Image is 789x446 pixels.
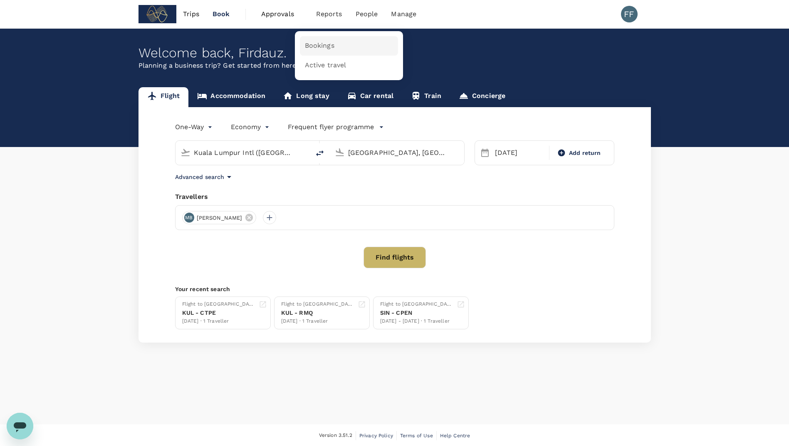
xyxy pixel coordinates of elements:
[319,431,352,440] span: Version 3.51.2
[621,6,638,22] div: FF
[288,122,384,132] button: Frequent flyer programme
[175,172,234,182] button: Advanced search
[175,192,614,202] div: Travellers
[305,61,346,70] span: Active travel
[380,309,453,317] div: SIN - CPEN
[7,413,33,439] iframe: Button to launch messaging window
[182,211,257,224] div: MB[PERSON_NAME]
[338,87,403,107] a: Car rental
[194,146,292,159] input: Depart from
[440,431,470,440] a: Help Centre
[139,5,177,23] img: Subdimension Pte Ltd
[175,120,214,134] div: One-Way
[288,122,374,132] p: Frequent flyer programme
[348,146,447,159] input: Going to
[281,309,354,317] div: KUL - RMQ
[139,61,651,71] p: Planning a business trip? Get started from here.
[380,300,453,309] div: Flight to [GEOGRAPHIC_DATA]
[440,433,470,439] span: Help Centre
[305,41,334,51] span: Bookings
[310,143,330,163] button: delete
[213,9,230,19] span: Book
[359,433,393,439] span: Privacy Policy
[450,87,514,107] a: Concierge
[183,9,199,19] span: Trips
[402,87,450,107] a: Train
[356,9,378,19] span: People
[175,173,224,181] p: Advanced search
[359,431,393,440] a: Privacy Policy
[458,152,460,153] button: Open
[139,45,651,61] div: Welcome back , Firdauz .
[316,9,342,19] span: Reports
[281,317,354,326] div: [DATE] · 1 Traveller
[380,317,453,326] div: [DATE] - [DATE] · 1 Traveller
[391,9,416,19] span: Manage
[182,317,255,326] div: [DATE] · 1 Traveller
[569,149,601,157] span: Add return
[231,120,271,134] div: Economy
[304,152,306,153] button: Open
[281,300,354,309] div: Flight to [GEOGRAPHIC_DATA]
[261,9,303,19] span: Approvals
[188,87,274,107] a: Accommodation
[400,431,433,440] a: Terms of Use
[300,56,398,75] a: Active travel
[182,309,255,317] div: KUL - CTPE
[182,300,255,309] div: Flight to [GEOGRAPHIC_DATA]
[300,36,398,56] a: Bookings
[139,87,189,107] a: Flight
[184,213,194,223] div: MB
[175,285,614,293] p: Your recent search
[192,214,247,222] span: [PERSON_NAME]
[400,433,433,439] span: Terms of Use
[492,145,548,161] div: [DATE]
[364,247,426,268] button: Find flights
[274,87,338,107] a: Long stay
